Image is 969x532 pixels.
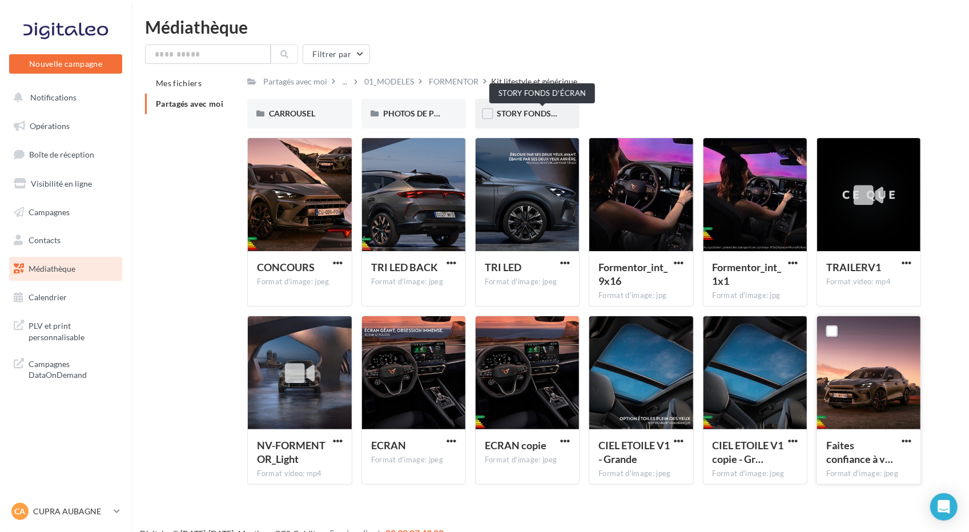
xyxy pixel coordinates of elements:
[7,313,124,347] a: PLV et print personnalisable
[485,439,546,452] span: ECRAN copie
[29,292,67,302] span: Calendrier
[9,54,122,74] button: Nouvelle campagne
[485,455,570,465] div: Format d'image: jpeg
[269,108,315,118] span: CARROUSEL
[598,291,683,301] div: Format d'image: jpg
[31,179,92,188] span: Visibilité en ligne
[489,83,595,103] div: STORY FONDS D'ÉCRAN
[7,257,124,281] a: Médiathèque
[826,469,911,479] div: Format d'image: jpeg
[145,18,955,35] div: Médiathèque
[263,76,327,87] div: Partagés avec moi
[713,469,798,479] div: Format d'image: jpeg
[491,76,577,87] div: Kit lifestyle et générique
[29,207,70,216] span: Campagnes
[371,455,456,465] div: Format d'image: jpeg
[713,291,798,301] div: Format d'image: jpg
[826,261,881,273] span: TRAILERV1
[371,439,406,452] span: ECRAN
[429,76,479,87] div: FORMENTOR
[7,142,124,167] a: Boîte de réception
[29,356,118,381] span: Campagnes DataOnDemand
[257,469,342,479] div: Format video: mp4
[29,318,118,342] span: PLV et print personnalisable
[598,261,668,287] span: Formentor_int_9x16
[29,264,75,273] span: Médiathèque
[340,74,349,90] div: ...
[29,235,61,245] span: Contacts
[7,228,124,252] a: Contacts
[30,121,70,131] span: Opérations
[713,261,782,287] span: Formentor_int_1x1
[713,439,784,465] span: CIEL ETOILE V1 copie - Grande
[303,45,370,64] button: Filtrer par
[371,261,438,273] span: TRI LED BACK
[9,501,122,522] a: CA CUPRA AUBAGNE
[257,261,315,273] span: CONCOURS
[364,76,414,87] div: 01_MODELES
[826,277,911,287] div: Format video: mp4
[7,172,124,196] a: Visibilité en ligne
[29,150,94,159] span: Boîte de réception
[485,277,570,287] div: Format d'image: jpeg
[15,506,26,517] span: CA
[156,99,223,108] span: Partagés avec moi
[930,493,958,521] div: Open Intercom Messenger
[7,285,124,309] a: Calendrier
[257,277,342,287] div: Format d'image: jpeg
[598,469,683,479] div: Format d'image: jpeg
[7,114,124,138] a: Opérations
[7,86,120,110] button: Notifications
[598,439,670,465] span: CIEL ETOILE V1 - Grande
[383,108,527,118] span: PHOTOS DE PROFIL / DE COUVERTURE
[257,439,325,465] span: NV-FORMENTOR_Light
[485,261,521,273] span: TRI LED
[7,352,124,385] a: Campagnes DataOnDemand
[826,439,893,465] span: Faites confiance à vos yeux copie 2 - Grande
[33,506,109,517] p: CUPRA AUBAGNE
[30,92,77,102] span: Notifications
[371,277,456,287] div: Format d'image: jpeg
[497,108,587,118] span: STORY FONDS D'ÉCRAN
[156,78,202,88] span: Mes fichiers
[7,200,124,224] a: Campagnes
